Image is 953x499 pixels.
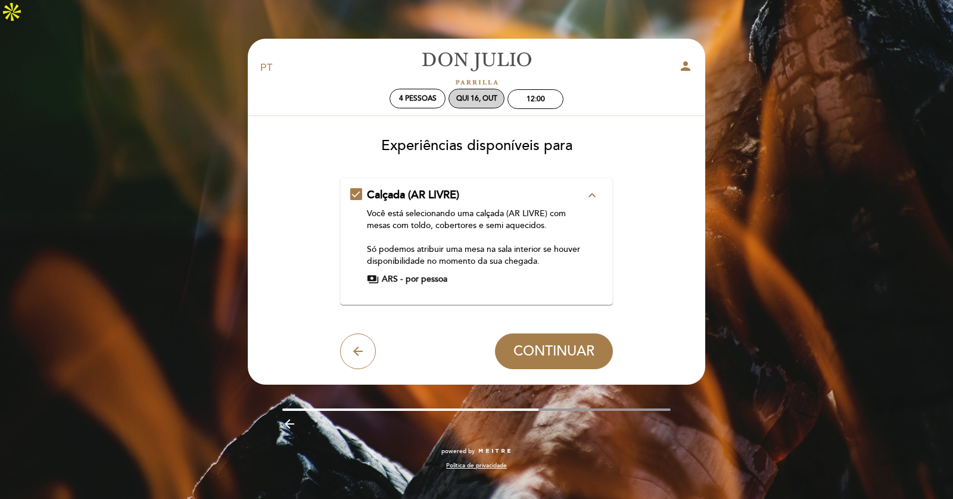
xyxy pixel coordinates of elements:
a: powered by [441,447,512,456]
i: expand_less [585,188,599,202]
i: arrow_back [351,344,365,358]
div: Qui 16, out [456,94,497,103]
span: Calçada (AR LIVRE) [367,188,459,201]
div: 12:00 [527,95,545,104]
button: arrow_back [340,333,376,369]
img: MEITRE [478,448,512,454]
span: ARS - [382,273,403,285]
span: payments [367,273,379,285]
i: arrow_backward [282,417,297,431]
button: person [678,59,693,77]
button: expand_less [581,188,603,203]
a: [PERSON_NAME] [402,52,551,85]
span: 4 pessoas [399,94,437,103]
span: CONTINUAR [513,343,594,360]
a: Política de privacidade [446,461,507,470]
span: Experiências disponíveis para [381,137,572,154]
div: Você está selecionando uma calçada (AR LIVRE) com mesas com toldo, cobertores e semi aquecidos. S... [367,208,585,267]
button: CONTINUAR [495,333,613,369]
md-checkbox: Calçada (AR LIVRE) expand_less Você está selecionando uma calçada (AR LIVRE) com mesas com toldo,... [350,188,603,285]
span: por pessoa [406,273,447,285]
span: powered by [441,447,475,456]
i: person [678,59,693,73]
